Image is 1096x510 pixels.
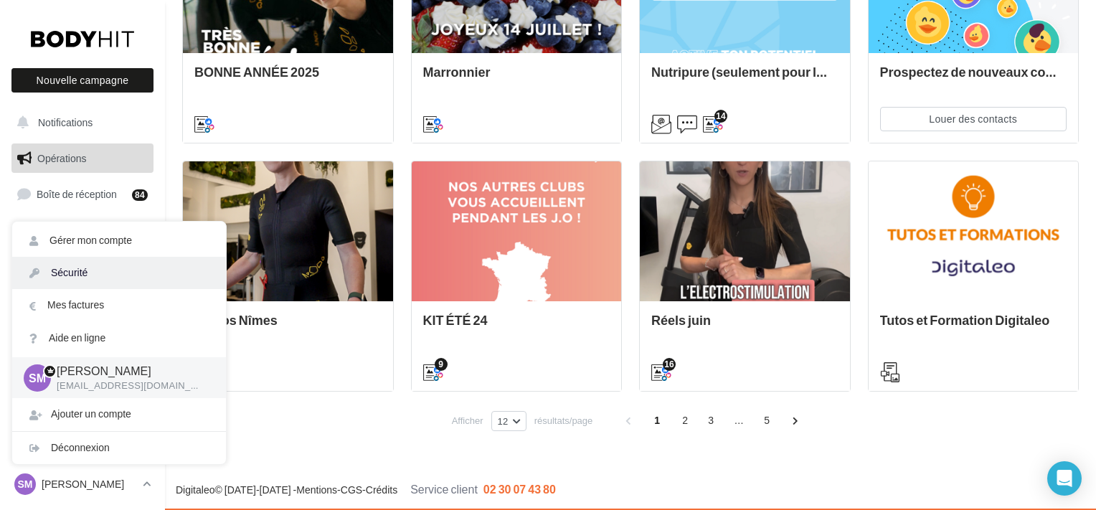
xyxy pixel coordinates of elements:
[18,477,33,491] span: SM
[12,432,226,464] div: Déconnexion
[12,322,226,354] a: Aide en ligne
[9,359,156,389] a: Contacts
[29,369,46,386] span: SM
[57,379,203,392] p: [EMAIL_ADDRESS][DOMAIN_NAME]
[1047,461,1082,496] div: Open Intercom Messenger
[410,482,478,496] span: Service client
[9,108,151,138] button: Notifications
[483,482,556,496] span: 02 30 07 43 80
[42,477,137,491] p: [PERSON_NAME]
[9,394,156,424] a: Médiathèque
[12,289,226,321] a: Mes factures
[57,363,203,379] p: [PERSON_NAME]
[366,483,397,496] a: Crédits
[9,430,156,460] a: Calendrier
[880,313,1067,341] div: Tutos et Formation Digitaleo
[423,65,610,93] div: Marronnier
[176,483,214,496] a: Digitaleo
[755,409,778,432] span: 5
[38,116,93,128] span: Notifications
[651,65,838,93] div: Nutripure (seulement pour les clubs test)
[12,225,226,257] a: Gérer mon compte
[435,358,448,371] div: 9
[727,409,750,432] span: ...
[880,107,1067,131] button: Louer des contacts
[9,323,156,353] a: Campagnes
[132,189,148,201] div: 84
[423,313,610,341] div: KIT ÉTÉ 24
[11,68,153,93] button: Nouvelle campagne
[9,287,156,317] a: SMS unitaire
[194,313,382,341] div: Vidéos Nîmes
[296,483,337,496] a: Mentions
[452,414,483,428] span: Afficher
[646,409,669,432] span: 1
[37,152,86,164] span: Opérations
[880,65,1067,93] div: Prospectez de nouveaux contacts
[176,483,556,496] span: © [DATE]-[DATE] - - -
[498,415,509,427] span: 12
[699,409,722,432] span: 3
[194,65,382,93] div: BONNE ANNÉE 2025
[9,216,156,246] a: Visibilité en ligne
[341,483,362,496] a: CGS
[491,411,526,431] button: 12
[714,110,727,123] div: 14
[12,398,226,430] div: Ajouter un compte
[651,313,838,341] div: Réels juin
[534,414,593,428] span: résultats/page
[9,143,156,174] a: Opérations
[11,471,153,498] a: SM [PERSON_NAME]
[9,252,156,282] a: Sollicitation d'avis
[663,358,676,371] div: 16
[674,409,696,432] span: 2
[9,179,156,209] a: Boîte de réception84
[37,188,117,200] span: Boîte de réception
[12,257,226,289] a: Sécurité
